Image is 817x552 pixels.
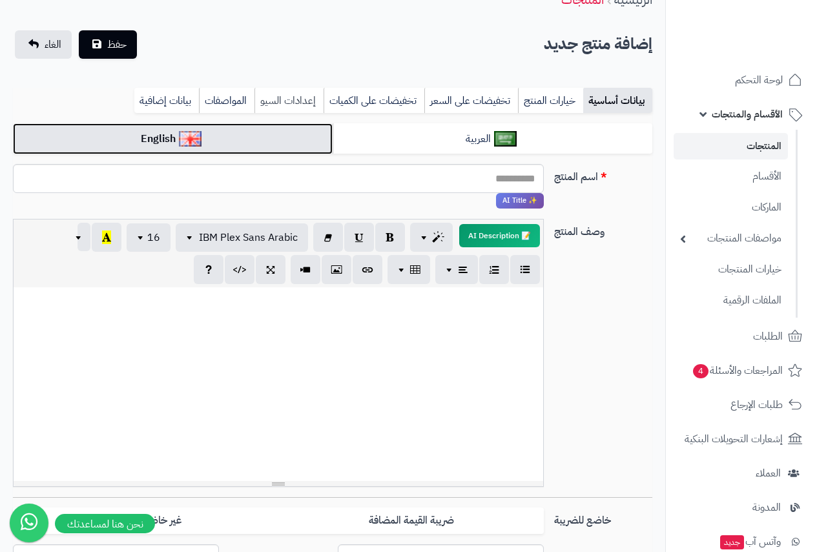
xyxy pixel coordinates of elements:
a: إعدادات السيو [254,88,324,114]
button: 16 [127,223,171,252]
img: English [179,131,202,147]
button: IBM Plex Sans Arabic [176,223,308,252]
a: بيانات أساسية [583,88,652,114]
a: إشعارات التحويلات البنكية [674,424,809,455]
span: الغاء [45,37,61,52]
label: غير خاضع للضريبه [13,507,278,534]
a: تخفيضات على الكميات [324,88,424,114]
span: طلبات الإرجاع [730,396,783,414]
span: العملاء [756,464,781,482]
a: الأقسام [674,163,788,190]
button: حفظ [79,30,137,59]
span: وآتس آب [719,533,781,551]
h2: إضافة منتج جديد [544,31,652,57]
img: logo-2.png [729,36,805,63]
span: إشعارات التحويلات البنكية [685,430,783,448]
span: المدونة [752,498,781,516]
a: المواصفات [199,88,254,114]
span: IBM Plex Sans Arabic [199,230,298,245]
a: العملاء [674,458,809,489]
a: بيانات إضافية [134,88,199,114]
a: المنتجات [674,133,788,159]
label: اسم المنتج [549,164,657,185]
a: الماركات [674,194,788,221]
a: الغاء [15,30,72,59]
a: الملفات الرقمية [674,287,788,314]
span: الطلبات [753,327,783,345]
a: العربية [333,123,652,155]
span: المراجعات والأسئلة [692,362,783,380]
span: لوحة التحكم [735,71,783,89]
a: خيارات المنتج [518,88,583,114]
a: خيارات المنتجات [674,256,788,283]
span: الأقسام والمنتجات [712,105,783,123]
label: وصف المنتج [549,219,657,240]
span: 16 [147,230,160,245]
span: جديد [720,535,744,549]
a: طلبات الإرجاع [674,389,809,420]
a: المدونة [674,492,809,523]
span: 4 [693,364,708,378]
a: تخفيضات على السعر [424,88,518,114]
a: English [13,123,333,155]
span: حفظ [107,37,127,52]
a: الطلبات [674,321,809,352]
button: 📝 AI Description [459,224,540,247]
label: خاضع للضريبة [549,507,657,528]
a: لوحة التحكم [674,65,809,96]
label: ضريبة القيمة المضافة [278,507,544,534]
img: العربية [494,131,517,147]
a: المراجعات والأسئلة4 [674,355,809,386]
a: مواصفات المنتجات [674,225,788,252]
span: انقر لاستخدام رفيقك الذكي [496,193,544,209]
